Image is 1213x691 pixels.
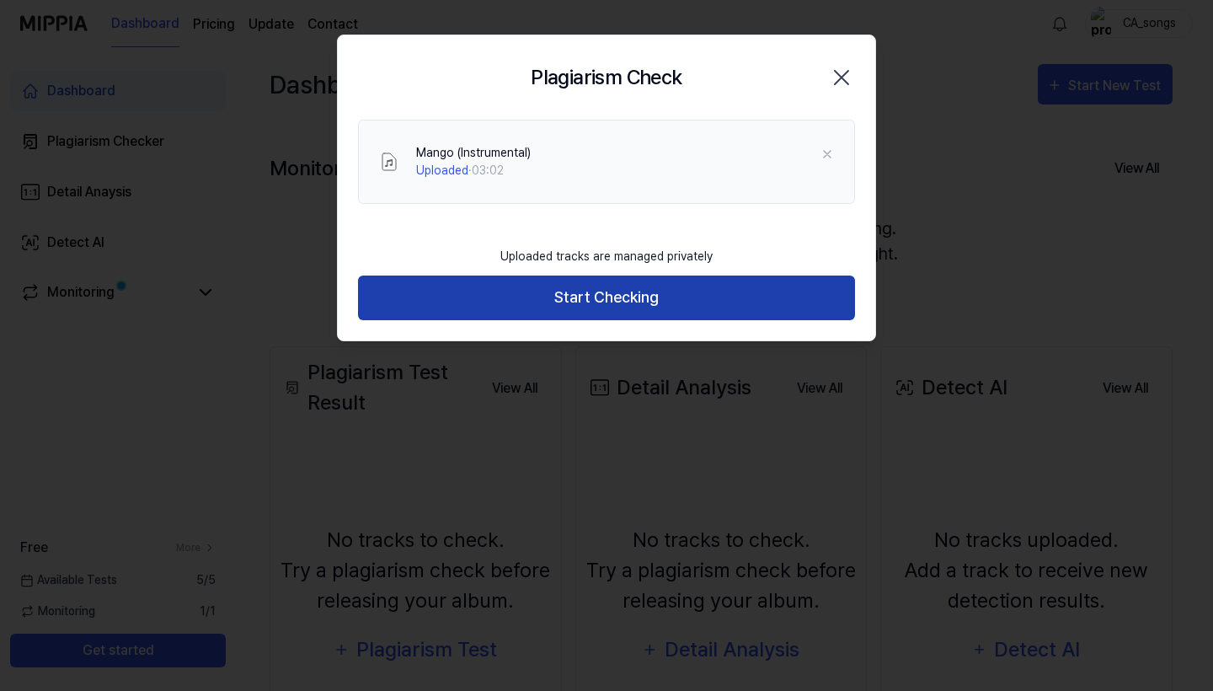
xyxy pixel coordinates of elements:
[416,144,531,162] div: Mango (Instrumental)
[358,276,855,320] button: Start Checking
[379,152,399,172] img: File Select
[416,162,531,179] div: · 03:02
[490,238,723,276] div: Uploaded tracks are managed privately
[416,163,468,177] span: Uploaded
[531,62,681,93] h2: Plagiarism Check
